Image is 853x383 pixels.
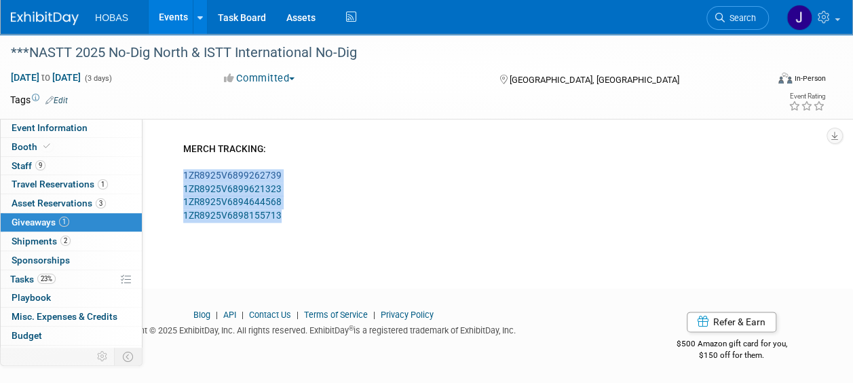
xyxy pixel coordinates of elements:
[786,5,812,31] img: Jamie Coe
[96,198,106,208] span: 3
[12,122,88,133] span: Event Information
[11,12,79,25] img: ExhibitDay
[183,143,266,154] b: MERCH TRACKING:
[39,72,52,83] span: to
[83,74,112,83] span: (3 days)
[637,329,826,361] div: $500 Amazon gift card for you,
[183,196,282,207] a: 1ZR8925V6894644568
[12,198,106,208] span: Asset Reservations
[1,213,142,232] a: Giveaways1
[789,93,825,100] div: Event Rating
[349,325,354,332] sup: ®
[183,183,282,194] a: 1ZR8925V6899621323
[12,330,42,341] span: Budget
[1,138,142,156] a: Booth
[6,41,756,65] div: ***NASTT 2025 No-Dig North & ISTT International No-Dig
[193,310,210,320] a: Blog
[12,217,69,227] span: Giveaways
[381,310,434,320] a: Privacy Policy
[794,73,826,84] div: In-Person
[238,310,247,320] span: |
[1,232,142,251] a: Shipments2
[10,71,81,84] span: [DATE] [DATE]
[1,194,142,213] a: Asset Reservations3
[98,179,108,189] span: 1
[95,12,128,23] span: HOBAS
[183,210,282,221] a: 1ZR8925V6898155713
[510,75,679,85] span: [GEOGRAPHIC_DATA], [GEOGRAPHIC_DATA]
[45,96,68,105] a: Edit
[725,13,756,23] span: Search
[1,327,142,345] a: Budget
[12,141,53,152] span: Booth
[10,274,56,285] span: Tasks
[10,321,617,337] div: Copyright © 2025 ExhibitDay, Inc. All rights reserved. ExhibitDay is a registered trademark of Ex...
[10,93,68,107] td: Tags
[183,170,282,181] a: 1ZR8925V6899262739
[706,6,769,30] a: Search
[778,73,792,84] img: Format-Inperson.png
[43,143,50,150] i: Booth reservation complete
[1,289,142,307] a: Playbook
[12,160,45,171] span: Staff
[37,274,56,284] span: 23%
[370,310,379,320] span: |
[12,255,70,266] span: Sponsorships
[35,160,45,170] span: 9
[1,119,142,137] a: Event Information
[1,175,142,194] a: Travel Reservations1
[12,236,71,247] span: Shipments
[1,308,142,326] a: Misc. Expenses & Credits
[637,350,826,361] div: $150 off for them.
[59,217,69,227] span: 1
[12,179,108,189] span: Travel Reservations
[249,310,291,320] a: Contact Us
[1,157,142,175] a: Staff9
[12,311,117,322] span: Misc. Expenses & Credits
[60,236,71,246] span: 2
[223,310,236,320] a: API
[219,71,300,86] button: Committed
[1,270,142,289] a: Tasks23%
[293,310,302,320] span: |
[12,292,51,303] span: Playbook
[212,310,221,320] span: |
[304,310,368,320] a: Terms of Service
[91,348,115,365] td: Personalize Event Tab Strip
[1,251,142,270] a: Sponsorships
[115,348,143,365] td: Toggle Event Tabs
[687,312,776,332] a: Refer & Earn
[707,71,826,91] div: Event Format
